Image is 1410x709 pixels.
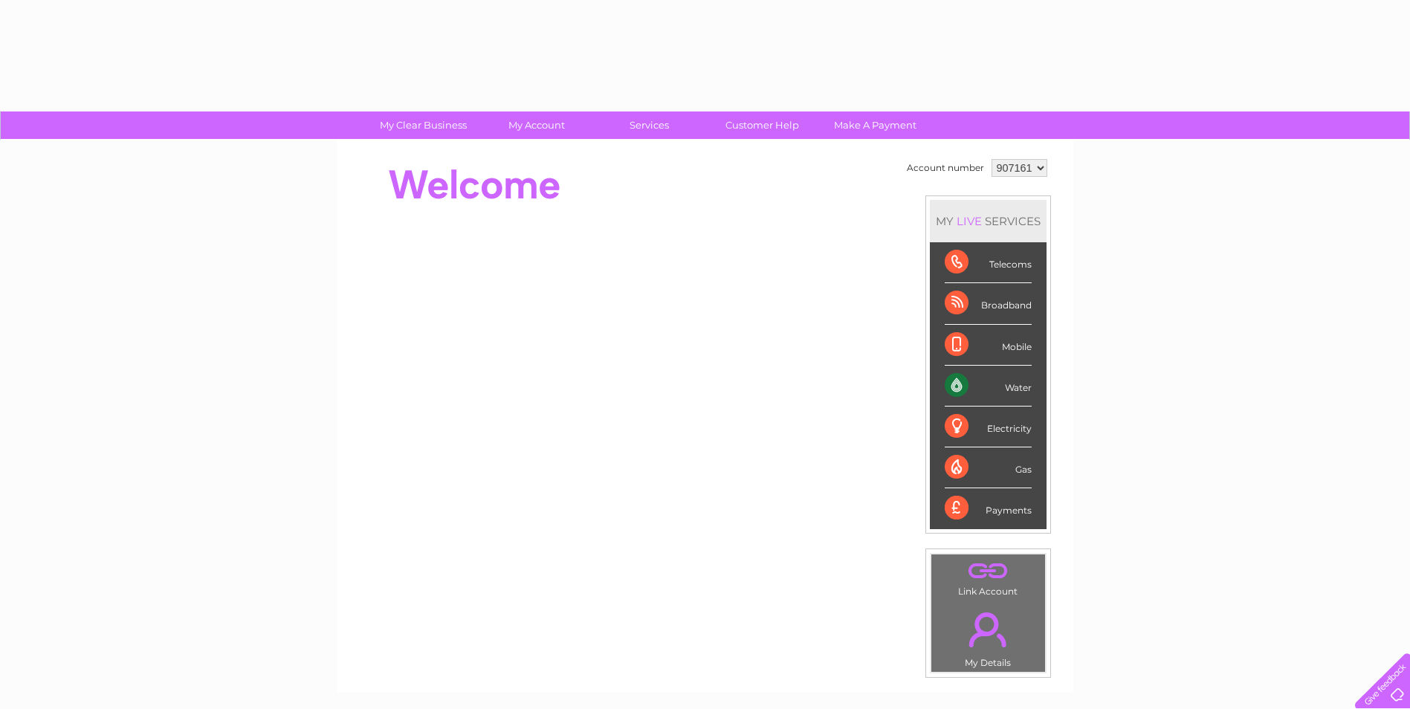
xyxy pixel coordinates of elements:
div: Mobile [945,325,1032,366]
div: Telecoms [945,242,1032,283]
a: . [935,558,1041,584]
td: My Details [931,600,1046,673]
div: Electricity [945,407,1032,447]
div: LIVE [954,214,985,228]
a: My Account [475,111,598,139]
td: Link Account [931,554,1046,600]
div: MY SERVICES [930,200,1047,242]
div: Broadband [945,283,1032,324]
div: Water [945,366,1032,407]
div: Payments [945,488,1032,528]
a: Customer Help [701,111,824,139]
a: Services [588,111,711,139]
div: Gas [945,447,1032,488]
td: Account number [903,155,988,181]
a: My Clear Business [362,111,485,139]
a: . [935,603,1041,655]
a: Make A Payment [814,111,937,139]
